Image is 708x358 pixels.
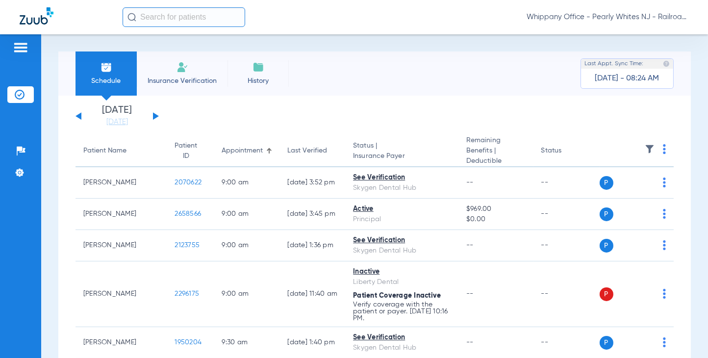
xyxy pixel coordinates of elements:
[663,240,666,250] img: group-dot-blue.svg
[127,13,136,22] img: Search Icon
[466,339,474,346] span: --
[645,144,655,154] img: filter.svg
[663,178,666,187] img: group-dot-blue.svg
[584,59,643,69] span: Last Appt. Sync Time:
[466,242,474,249] span: --
[280,261,346,327] td: [DATE] 11:40 AM
[175,339,202,346] span: 1950204
[353,204,451,214] div: Active
[280,199,346,230] td: [DATE] 3:45 PM
[600,176,613,190] span: P
[353,292,441,299] span: Patient Coverage Inactive
[175,179,202,186] span: 2070622
[20,7,53,25] img: Zuub Logo
[659,311,708,358] iframe: Chat Widget
[214,167,280,199] td: 9:00 AM
[214,261,280,327] td: 9:00 AM
[663,144,666,154] img: group-dot-blue.svg
[600,207,613,221] span: P
[353,246,451,256] div: Skygen Dental Hub
[353,151,451,161] span: Insurance Payer
[76,199,167,230] td: [PERSON_NAME]
[663,209,666,219] img: group-dot-blue.svg
[288,146,338,156] div: Last Verified
[663,60,670,67] img: last sync help info
[101,61,112,73] img: Schedule
[175,210,202,217] span: 2658566
[88,105,147,127] li: [DATE]
[214,230,280,261] td: 9:00 AM
[533,261,600,327] td: --
[466,179,474,186] span: --
[533,199,600,230] td: --
[466,156,526,166] span: Deductible
[353,332,451,343] div: See Verification
[353,183,451,193] div: Skygen Dental Hub
[76,167,167,199] td: [PERSON_NAME]
[76,261,167,327] td: [PERSON_NAME]
[175,141,198,161] div: Patient ID
[466,214,526,225] span: $0.00
[533,135,600,167] th: Status
[13,42,28,53] img: hamburger-icon
[353,277,451,287] div: Liberty Dental
[222,146,272,156] div: Appointment
[353,301,451,322] p: Verify coverage with the patient or payer. [DATE] 10:16 PM.
[83,146,126,156] div: Patient Name
[175,242,200,249] span: 2123755
[466,204,526,214] span: $969.00
[527,12,688,22] span: Whippany Office - Pearly Whites NJ - Railroad Plaza Dental Associates Spec LLC - [GEOGRAPHIC_DATA...
[280,230,346,261] td: [DATE] 1:36 PM
[88,117,147,127] a: [DATE]
[600,287,613,301] span: P
[235,76,281,86] span: History
[123,7,245,27] input: Search for patients
[458,135,533,167] th: Remaining Benefits |
[177,61,188,73] img: Manual Insurance Verification
[600,239,613,253] span: P
[144,76,220,86] span: Insurance Verification
[466,290,474,297] span: --
[663,289,666,299] img: group-dot-blue.svg
[353,214,451,225] div: Principal
[288,146,328,156] div: Last Verified
[345,135,458,167] th: Status |
[533,167,600,199] td: --
[280,167,346,199] td: [DATE] 3:52 PM
[353,235,451,246] div: See Verification
[83,146,159,156] div: Patient Name
[595,74,659,83] span: [DATE] - 08:24 AM
[175,141,206,161] div: Patient ID
[600,336,613,350] span: P
[222,146,263,156] div: Appointment
[83,76,129,86] span: Schedule
[76,230,167,261] td: [PERSON_NAME]
[253,61,264,73] img: History
[353,267,451,277] div: Inactive
[533,230,600,261] td: --
[175,290,200,297] span: 2296175
[214,199,280,230] td: 9:00 AM
[353,173,451,183] div: See Verification
[353,343,451,353] div: Skygen Dental Hub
